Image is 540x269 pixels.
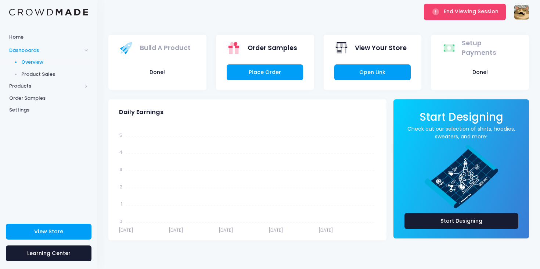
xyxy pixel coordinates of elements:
span: Settings [9,106,88,114]
tspan: [DATE] [269,227,283,233]
span: Order Samples [248,43,297,53]
span: Order Samples [9,95,88,102]
a: Open Link [334,64,411,80]
tspan: 1 [121,201,122,207]
a: Learning Center [6,245,91,261]
tspan: [DATE] [219,227,233,233]
span: View Your Store [355,43,407,53]
span: Start Designing [420,109,503,124]
tspan: 3 [120,166,122,173]
a: Start Designing [404,213,518,229]
button: End Viewing Session [424,4,506,20]
span: Learning Center [27,249,71,257]
span: End Viewing Session [444,8,498,15]
a: Check out our selection of shirts, hoodies, sweaters, and more! [404,125,518,141]
span: Setup Payments [462,38,516,58]
span: View Store [34,228,63,235]
a: Place Order [227,64,303,80]
span: Products [9,82,82,90]
span: Overview [21,59,89,66]
tspan: [DATE] [318,227,333,233]
tspan: 0 [119,218,122,224]
a: Start Designing [420,116,503,123]
img: User [514,5,529,20]
button: Done! [442,64,518,80]
a: View Store [6,224,91,240]
tspan: 2 [120,184,122,190]
tspan: 4 [119,149,122,155]
span: Home [9,33,88,41]
span: Build A Product [140,43,191,53]
span: Daily Earnings [119,109,163,116]
span: Dashboards [9,47,82,54]
tspan: 5 [119,132,122,138]
img: Logo [9,9,88,16]
tspan: [DATE] [119,227,133,233]
button: Done! [119,64,195,80]
span: Product Sales [21,71,89,78]
tspan: [DATE] [169,227,183,233]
